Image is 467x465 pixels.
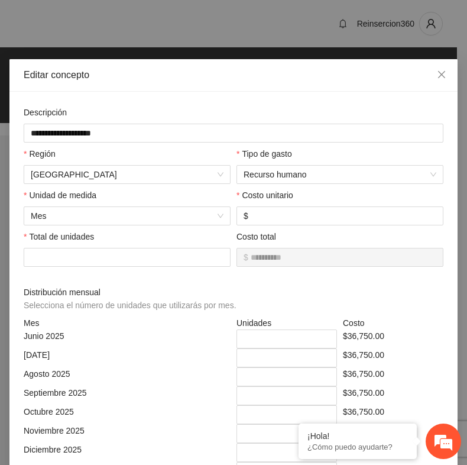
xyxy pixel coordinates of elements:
[340,405,446,424] div: $36,750.00
[24,189,96,202] label: Unidad de medida
[244,209,248,222] span: $
[24,147,56,160] label: Región
[340,367,446,386] div: $36,750.00
[24,106,67,119] label: Descripción
[21,348,234,367] div: [DATE]
[21,367,234,386] div: Agosto 2025
[234,317,340,330] div: Unidades
[31,207,223,225] span: Mes
[21,386,234,405] div: Septiembre 2025
[24,301,236,310] span: Selecciona el número de unidades que utilizarás por mes.
[426,59,458,91] button: Close
[340,386,446,405] div: $36,750.00
[307,431,408,441] div: ¡Hola!
[21,405,234,424] div: Octubre 2025
[244,251,248,264] span: $
[437,70,446,79] span: close
[340,317,446,330] div: Costo
[340,348,446,367] div: $36,750.00
[244,166,436,183] span: Recurso humano
[236,189,293,202] label: Costo unitario
[307,443,408,451] p: ¿Cómo puedo ayudarte?
[21,317,234,330] div: Mes
[21,443,234,462] div: Diciembre 2025
[24,286,241,312] span: Distribución mensual
[21,330,234,348] div: Junio 2025
[236,230,276,243] label: Costo total
[340,330,446,348] div: $36,750.00
[31,166,223,183] span: Chihuahua
[236,147,292,160] label: Tipo de gasto
[24,69,443,82] div: Editar concepto
[21,424,234,443] div: Noviembre 2025
[24,230,94,243] label: Total de unidades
